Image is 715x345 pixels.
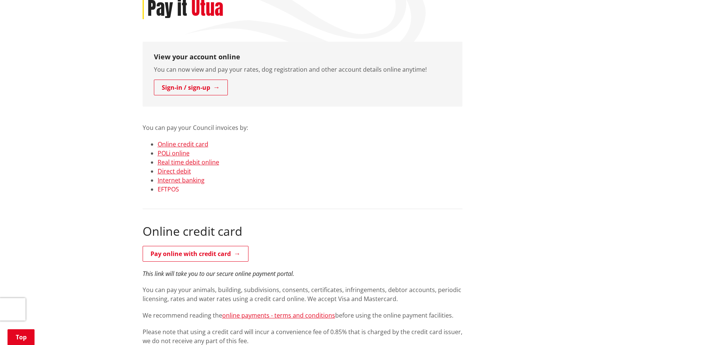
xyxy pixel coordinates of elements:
[158,185,179,193] a: EFTPOS
[143,114,462,132] p: You can pay your Council invoices by:
[143,224,462,238] h2: Online credit card
[154,53,451,61] h3: View your account online
[158,158,219,166] a: Real time debit online
[158,167,191,175] a: Direct debit
[143,285,462,303] p: You can pay your animals, building, subdivisions, consents, certificates, infringements, debtor a...
[143,311,462,320] p: We recommend reading the before using the online payment facilities.
[222,311,335,319] a: online payments - terms and conditions
[158,149,190,157] a: POLi online
[143,246,248,262] a: Pay online with credit card
[8,329,35,345] a: Top
[154,65,451,74] p: You can now view and pay your rates, dog registration and other account details online anytime!
[158,140,208,148] a: Online credit card
[143,270,294,278] em: This link will take you to our secure online payment portal.
[158,176,205,184] a: Internet banking
[154,80,228,95] a: Sign-in / sign-up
